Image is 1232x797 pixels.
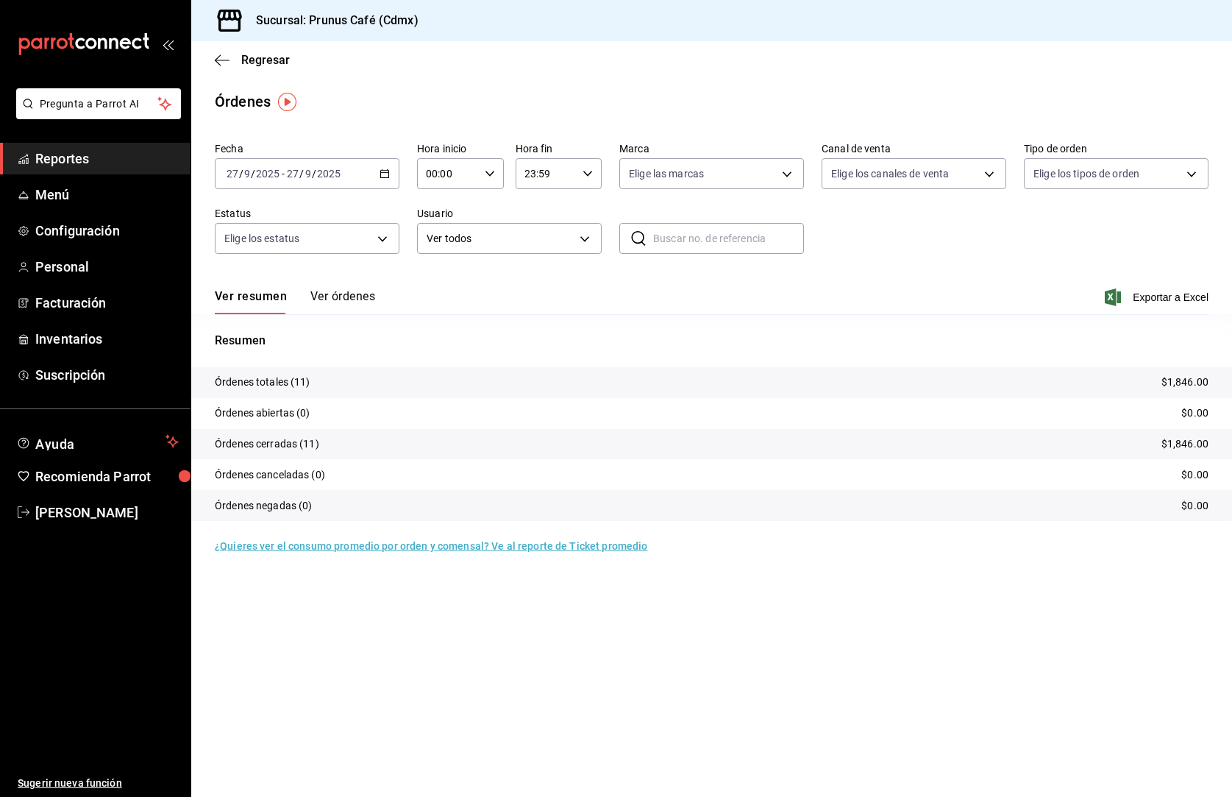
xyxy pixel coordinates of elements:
[305,168,312,180] input: --
[629,166,704,181] span: Elige las marcas
[255,168,280,180] input: ----
[310,289,375,314] button: Ver órdenes
[1161,436,1208,452] p: $1,846.00
[224,231,299,246] span: Elige los estatus
[1181,405,1208,421] p: $0.00
[215,467,325,483] p: Órdenes canceladas (0)
[244,12,419,29] h3: Sucursal: Prunus Café (Cdmx)
[822,144,1006,154] label: Canal de venta
[653,224,804,253] input: Buscar no. de referencia
[251,168,255,180] span: /
[35,503,179,523] span: [PERSON_NAME]
[316,168,341,180] input: ----
[215,540,647,552] a: ¿Quieres ver el consumo promedio por orden y comensal? Ve al reporte de Ticket promedio
[215,53,290,67] button: Regresar
[241,53,290,67] span: Regresar
[427,231,574,247] span: Ver todos
[35,221,179,241] span: Configuración
[1024,144,1208,154] label: Tipo de orden
[1181,498,1208,514] p: $0.00
[299,168,304,180] span: /
[10,107,181,122] a: Pregunta a Parrot AI
[215,144,399,154] label: Fecha
[16,88,181,119] button: Pregunta a Parrot AI
[162,38,174,50] button: open_drawer_menu
[516,144,602,154] label: Hora fin
[417,144,504,154] label: Hora inicio
[243,168,251,180] input: --
[35,257,179,277] span: Personal
[35,365,179,385] span: Suscripción
[619,144,804,154] label: Marca
[18,776,179,791] span: Sugerir nueva función
[35,293,179,313] span: Facturación
[286,168,299,180] input: --
[35,185,179,205] span: Menú
[35,149,179,169] span: Reportes
[1033,166,1139,181] span: Elige los tipos de orden
[35,329,179,349] span: Inventarios
[417,208,602,219] label: Usuario
[215,498,313,514] p: Órdenes negadas (0)
[1108,288,1208,306] button: Exportar a Excel
[215,289,287,314] button: Ver resumen
[35,467,179,486] span: Recomienda Parrot
[215,289,375,314] div: navigation tabs
[278,93,296,111] img: Tooltip marker
[215,436,319,452] p: Órdenes cerradas (11)
[215,91,271,113] div: Órdenes
[1161,375,1208,390] p: $1,846.00
[35,433,160,450] span: Ayuda
[40,96,158,112] span: Pregunta a Parrot AI
[215,405,310,421] p: Órdenes abiertas (0)
[215,208,399,219] label: Estatus
[215,375,310,390] p: Órdenes totales (11)
[226,168,239,180] input: --
[312,168,316,180] span: /
[215,332,1208,350] p: Resumen
[282,168,285,180] span: -
[239,168,243,180] span: /
[1181,467,1208,483] p: $0.00
[831,166,949,181] span: Elige los canales de venta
